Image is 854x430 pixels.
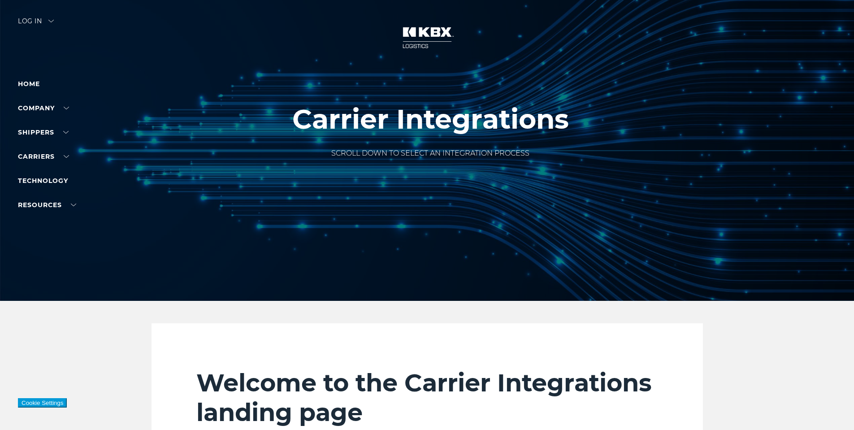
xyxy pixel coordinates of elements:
[18,104,69,112] a: Company
[18,128,69,136] a: SHIPPERS
[18,398,67,408] button: Cookie Settings
[48,20,54,22] img: arrow
[18,80,40,88] a: Home
[18,201,76,209] a: RESOURCES
[18,152,69,161] a: Carriers
[18,177,68,185] a: Technology
[196,368,658,427] h2: Welcome to the Carrier Integrations landing page
[292,148,569,159] p: SCROLL DOWN TO SELECT AN INTEGRATION PROCESS
[292,104,569,135] h1: Carrier Integrations
[394,18,461,57] img: kbx logo
[18,18,54,31] div: Log in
